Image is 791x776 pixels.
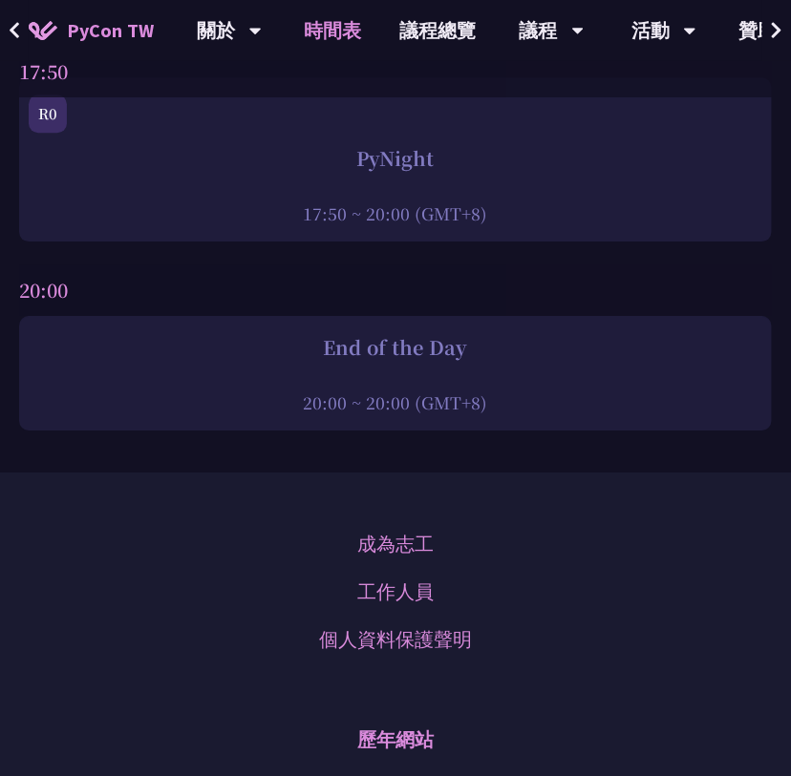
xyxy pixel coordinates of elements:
[357,711,434,768] p: 歷年網站
[319,625,472,654] a: 個人資料保護聲明
[29,21,57,40] img: Home icon of PyCon TW 2025
[19,46,772,97] div: 17:50
[29,333,762,362] div: End of the Day
[19,264,772,316] div: 20:00
[67,16,154,45] span: PyCon TW
[357,530,434,558] a: 成為志工
[29,201,762,225] div: 17:50 ~ 20:00 (GMT+8)
[357,577,434,606] a: 工作人員
[29,144,762,173] div: PyNight
[29,94,67,133] div: R0
[10,7,173,54] a: PyCon TW
[29,390,762,414] div: 20:00 ~ 20:00 (GMT+8)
